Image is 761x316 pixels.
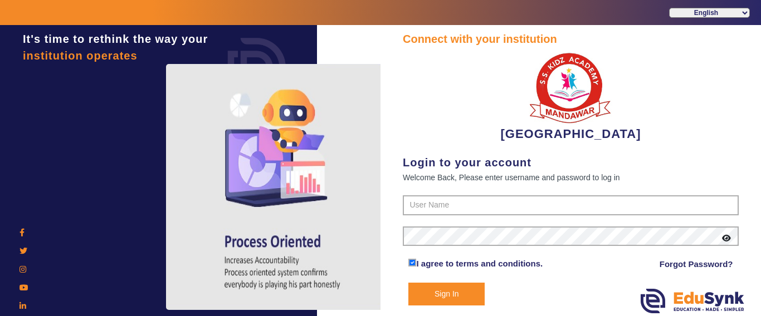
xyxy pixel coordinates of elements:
input: User Name [403,195,739,215]
div: Welcome Back, Please enter username and password to log in [403,171,739,184]
button: Sign In [408,283,485,305]
a: Forgot Password? [660,258,733,271]
img: b9104f0a-387a-4379-b368-ffa933cda262 [529,47,612,125]
img: edusynk.png [641,289,744,313]
img: login.png [215,25,299,108]
img: login4.png [166,64,400,310]
div: [GEOGRAPHIC_DATA] [403,47,739,143]
div: Connect with your institution [403,31,739,47]
div: Login to your account [403,154,739,171]
span: It's time to rethink the way your [23,33,208,45]
a: I agree to terms and conditions. [416,259,543,268]
span: institution operates [23,50,138,62]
